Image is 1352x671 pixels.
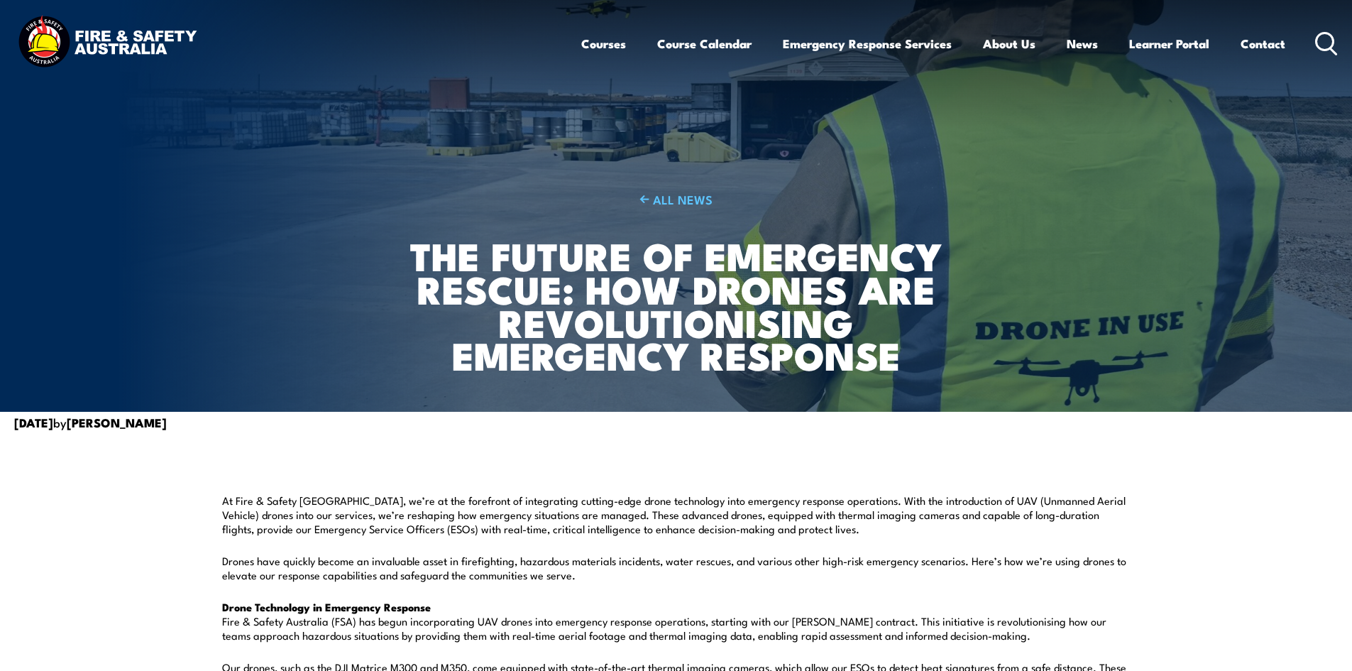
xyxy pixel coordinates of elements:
p: Fire & Safety Australia (FSA) has begun incorporating UAV drones into emergency response operatio... [222,600,1131,643]
p: Drones have quickly become an invaluable asset in firefighting, hazardous materials incidents, wa... [222,554,1131,582]
strong: [PERSON_NAME] [67,413,167,432]
a: Emergency Response Services [783,25,952,62]
a: ALL NEWS [397,191,955,207]
strong: Drone Technology in Emergency Response [222,599,431,615]
span: by [14,413,167,431]
a: Contact [1241,25,1285,62]
a: About Us [983,25,1035,62]
h1: The Future of Emergency Rescue: How Drones are Revolutionising Emergency Response [397,239,955,371]
a: News [1067,25,1098,62]
strong: [DATE] [14,413,53,432]
a: Course Calendar [657,25,752,62]
a: Courses [581,25,626,62]
p: At Fire & Safety [GEOGRAPHIC_DATA], we’re at the forefront of integrating cutting-edge drone tech... [222,493,1131,536]
a: Learner Portal [1129,25,1209,62]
